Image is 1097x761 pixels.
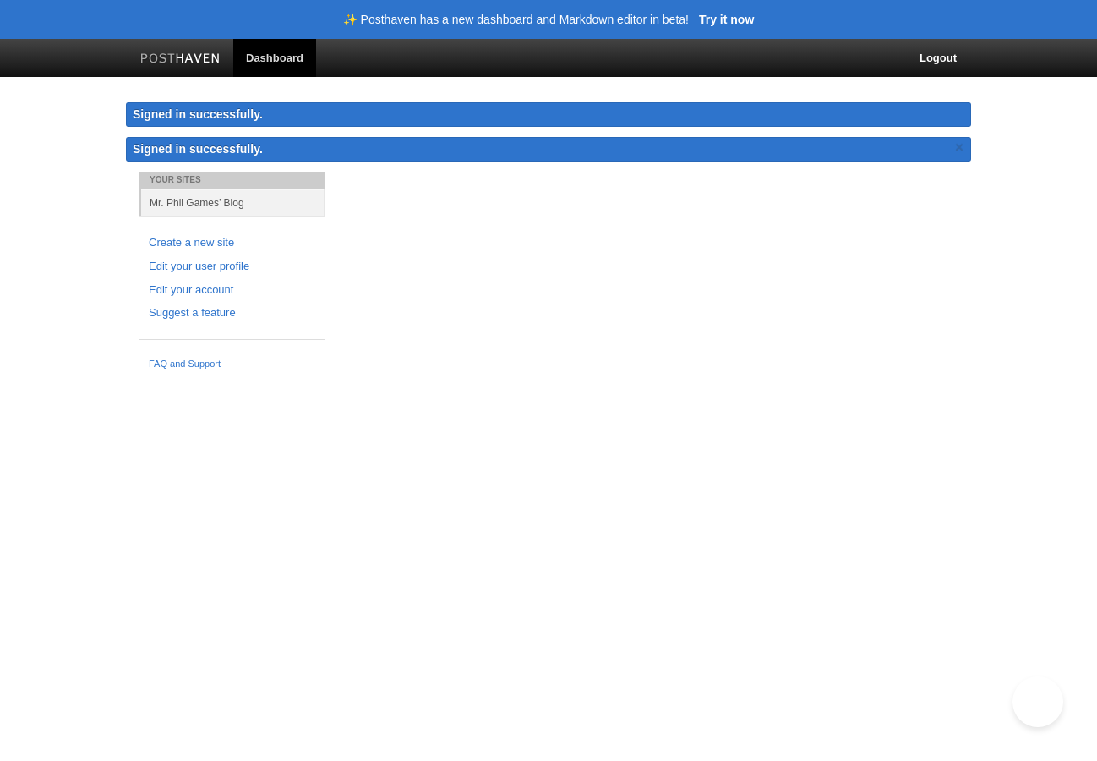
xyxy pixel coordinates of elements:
[149,282,314,299] a: Edit your account
[133,142,263,156] span: Signed in successfully.
[139,172,325,189] li: Your Sites
[126,102,971,127] div: Signed in successfully.
[1012,676,1063,727] iframe: Help Scout Beacon - Open
[141,189,325,216] a: Mr. Phil Games’ Blog
[149,234,314,252] a: Create a new site
[343,14,689,25] header: ✨ Posthaven has a new dashboard and Markdown editor in beta!
[149,357,314,372] a: FAQ and Support
[233,39,316,77] a: Dashboard
[140,53,221,66] img: Posthaven-bar
[699,14,754,25] a: Try it now
[907,39,969,77] a: Logout
[149,304,314,322] a: Suggest a feature
[149,258,314,276] a: Edit your user profile
[952,137,967,158] a: ×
